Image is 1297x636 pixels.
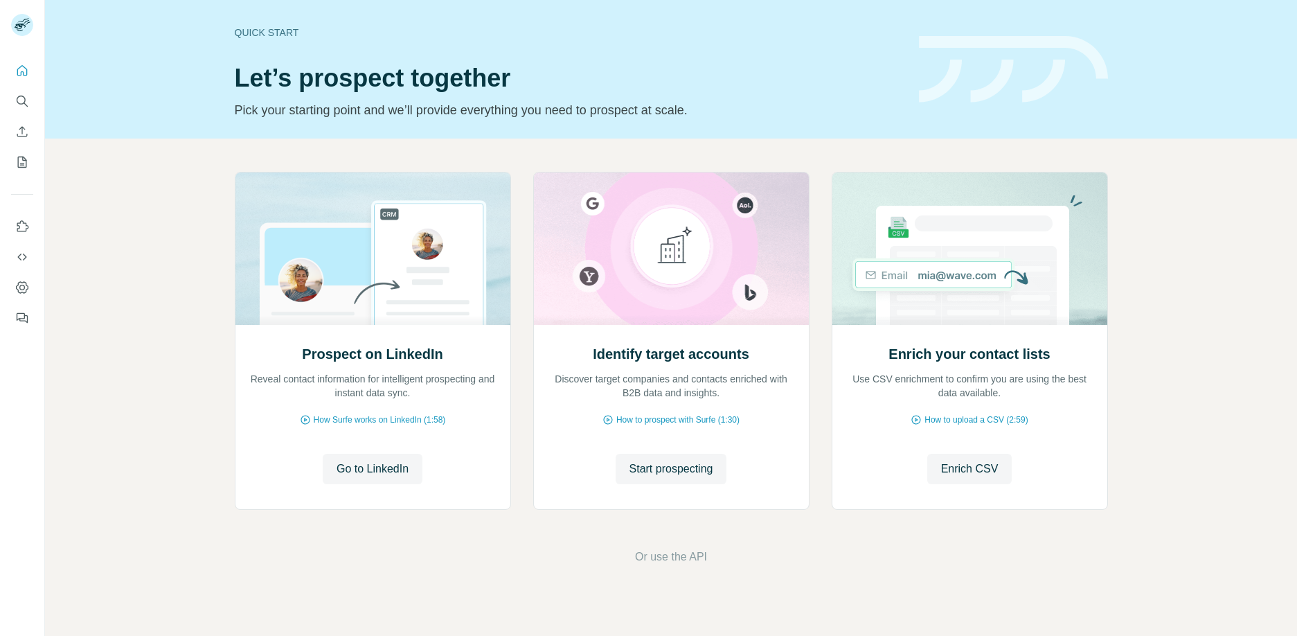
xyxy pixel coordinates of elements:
[314,414,446,426] span: How Surfe works on LinkedIn (1:58)
[593,344,749,364] h2: Identify target accounts
[832,173,1108,325] img: Enrich your contact lists
[616,454,727,484] button: Start prospecting
[927,454,1012,484] button: Enrich CSV
[941,461,999,477] span: Enrich CSV
[846,372,1093,400] p: Use CSV enrichment to confirm you are using the best data available.
[235,26,902,39] div: Quick start
[11,306,33,330] button: Feedback
[11,275,33,300] button: Dashboard
[249,372,497,400] p: Reveal contact information for intelligent prospecting and instant data sync.
[888,344,1050,364] h2: Enrich your contact lists
[924,414,1028,426] span: How to upload a CSV (2:59)
[337,461,409,477] span: Go to LinkedIn
[11,150,33,175] button: My lists
[302,344,442,364] h2: Prospect on LinkedIn
[235,173,511,325] img: Prospect on LinkedIn
[235,64,902,92] h1: Let’s prospect together
[919,36,1108,103] img: banner
[235,100,902,120] p: Pick your starting point and we’ll provide everything you need to prospect at scale.
[11,89,33,114] button: Search
[11,119,33,144] button: Enrich CSV
[635,549,707,565] button: Or use the API
[629,461,713,477] span: Start prospecting
[11,214,33,239] button: Use Surfe on LinkedIn
[548,372,795,400] p: Discover target companies and contacts enriched with B2B data and insights.
[11,58,33,83] button: Quick start
[616,414,740,426] span: How to prospect with Surfe (1:30)
[533,173,809,325] img: Identify target accounts
[11,245,33,270] button: Use Surfe API
[323,454,422,484] button: Go to LinkedIn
